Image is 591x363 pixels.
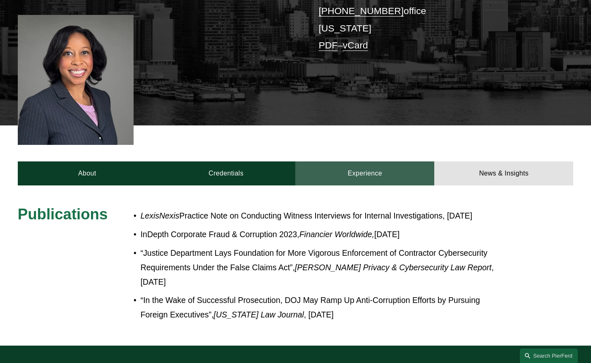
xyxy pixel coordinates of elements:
[434,161,573,185] a: News & Insights
[343,40,368,50] a: vCard
[141,293,504,322] p: “In the Wake of Successful Prosecution, DOJ May Ramp Up Anti-Corruption Efforts by Pursuing Forei...
[318,5,404,16] a: [PHONE_NUMBER]
[141,246,504,289] p: “Justice Department Lays Foundation for More Vigorous Enforcement of Contractor Cybersecurity Req...
[295,161,434,185] a: Experience
[141,209,504,223] p: Practice Note on Conducting Witness Interviews for Internal Investigations, [DATE]
[318,40,337,50] a: PDF
[141,227,504,242] p: InDepth Corporate Fraud & Corruption 2023, [DATE]
[299,230,374,239] em: Financier Worldwide,
[18,206,108,223] span: Publications
[18,161,157,185] a: About
[157,161,296,185] a: Credentials
[295,263,492,272] em: [PERSON_NAME] Privacy & Cybersecurity Law Report
[141,211,179,220] em: LexisNexis
[520,349,578,363] a: Search this site
[214,310,304,319] em: [US_STATE] Law Journal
